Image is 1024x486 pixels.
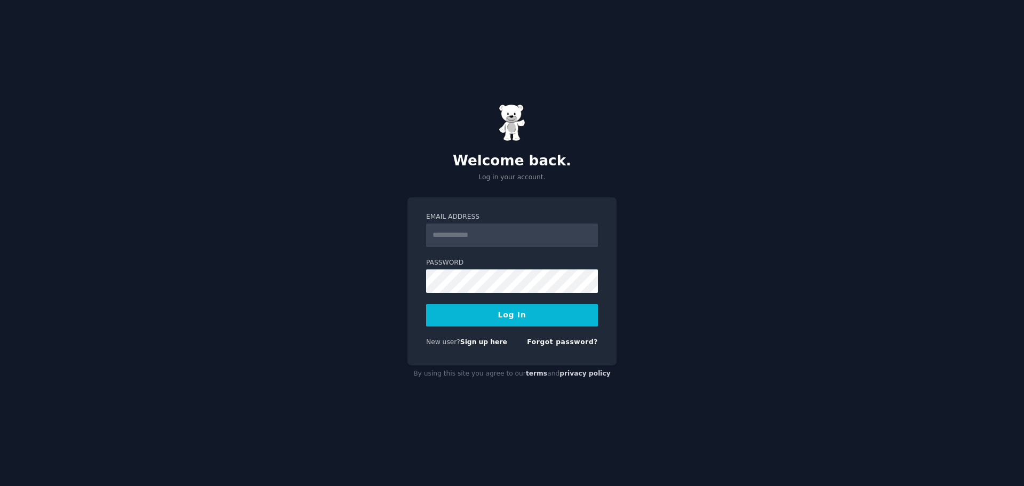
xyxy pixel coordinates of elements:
a: Forgot password? [527,338,598,346]
label: Email Address [426,212,598,222]
a: terms [526,370,547,377]
h2: Welcome back. [407,153,617,170]
div: By using this site you agree to our and [407,365,617,383]
p: Log in your account. [407,173,617,182]
img: Gummy Bear [499,104,525,141]
label: Password [426,258,598,268]
button: Log In [426,304,598,326]
span: New user? [426,338,460,346]
a: privacy policy [559,370,611,377]
a: Sign up here [460,338,507,346]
